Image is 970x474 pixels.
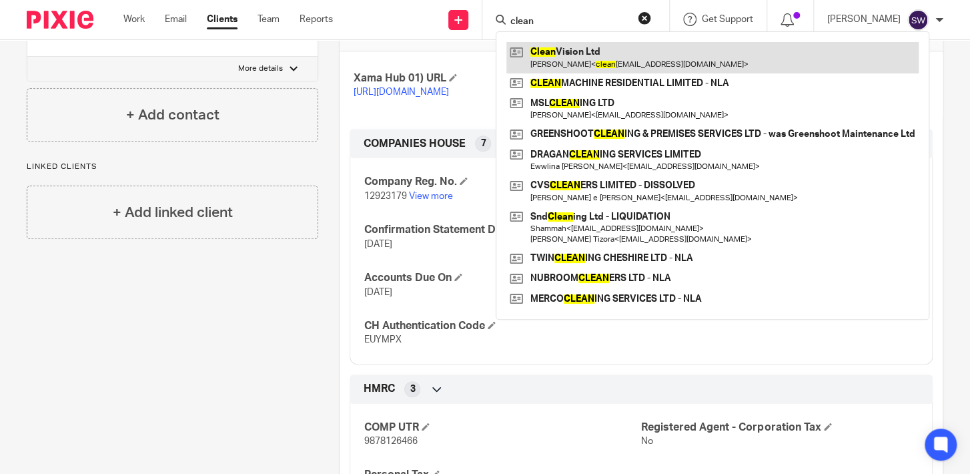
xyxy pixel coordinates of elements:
[27,162,318,172] p: Linked clients
[258,13,280,26] a: Team
[410,383,415,396] span: 3
[364,437,417,446] span: 9878126466
[207,13,237,26] a: Clients
[364,240,392,249] span: [DATE]
[123,13,145,26] a: Work
[907,9,929,31] img: svg%3E
[702,15,753,24] span: Get Support
[408,192,452,201] a: View more
[364,288,392,297] span: [DATE]
[363,382,394,396] span: HMRC
[364,335,401,344] span: EUYMPX
[641,421,919,435] h4: Registered Agent - Corporation Tax
[113,202,233,223] h4: + Add linked client
[364,319,641,333] h4: CH Authentication Code
[126,105,219,126] h4: + Add contact
[353,71,641,85] h4: Xama Hub 01) URL
[165,13,187,26] a: Email
[238,63,283,74] p: More details
[509,16,629,28] input: Search
[364,271,641,285] h4: Accounts Due On
[480,137,486,150] span: 7
[364,223,641,237] h4: Confirmation Statement Due
[27,11,93,29] img: Pixie
[353,87,448,97] a: [URL][DOMAIN_NAME]
[364,192,406,201] span: 12923179
[641,437,653,446] span: No
[364,421,641,435] h4: COMP UTR
[363,137,465,151] span: COMPANIES HOUSE
[300,13,333,26] a: Reports
[827,13,901,26] p: [PERSON_NAME]
[364,175,641,189] h4: Company Reg. No.
[638,11,651,25] button: Clear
